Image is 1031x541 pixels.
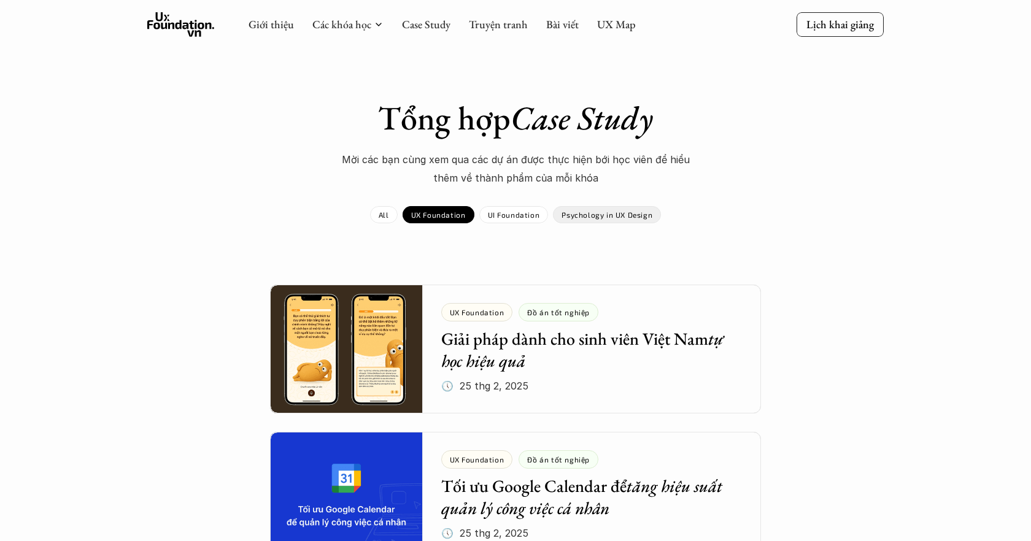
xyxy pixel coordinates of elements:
a: UI Foundation [479,206,549,223]
a: Psychology in UX Design [553,206,661,223]
p: Mời các bạn cùng xem qua các dự án được thực hiện bới học viên để hiểu thêm về thành phẩm của mỗi... [331,150,700,188]
a: Bài viết [546,17,579,31]
em: Case Study [511,96,653,139]
p: Lịch khai giảng [806,17,874,31]
a: UX Foundation [403,206,474,223]
p: All [379,210,389,219]
a: All [370,206,398,223]
p: UI Foundation [488,210,540,219]
a: Truyện tranh [469,17,528,31]
a: Case Study [402,17,450,31]
a: UX Map [597,17,636,31]
h1: Tổng hợp [301,98,730,138]
p: UX Foundation [411,210,466,219]
a: Các khóa học [312,17,371,31]
a: UX FoundationĐồ án tốt nghiệpGiải pháp dành cho sinh viên Việt Namtự học hiệu quả🕔 25 thg 2, 2025 [270,285,761,413]
a: Giới thiệu [249,17,294,31]
p: Psychology in UX Design [562,210,652,219]
a: Lịch khai giảng [797,12,884,36]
